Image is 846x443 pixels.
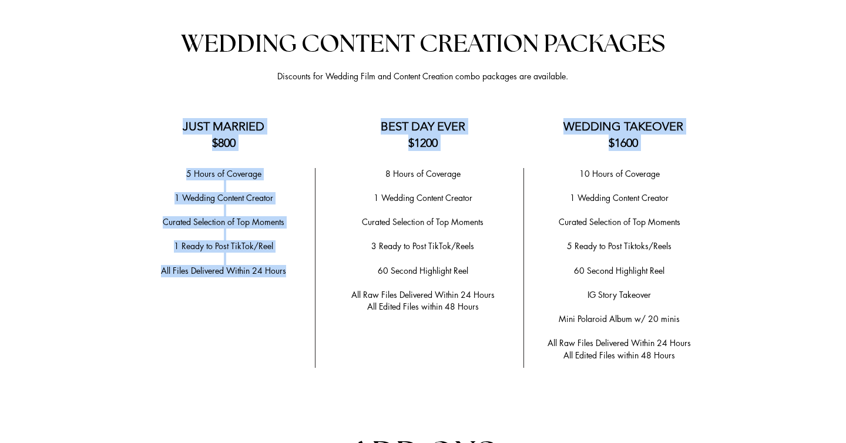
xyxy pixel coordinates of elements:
span: 1 Wedding Content Creator [374,192,472,203]
span: IG Story Takeover [587,289,651,300]
span: JUST MARRIED [183,119,264,133]
span: All Raw Files Delivered Within 24 Hours [351,289,495,300]
span: $800 [212,136,236,150]
span: 1 Ready to Post TikTok/Reel [174,240,273,251]
span: All Edited Files within 48 Hours [563,350,675,361]
span: 5 Hours of Coverage [186,168,261,179]
span: 1 Wedding Content Creator [174,192,273,203]
span: All Files Delivered Within 24 Hours [161,265,286,276]
span: 3 Ready to Post TikTok/Reels [371,240,474,251]
span: 5 Ready to Post Tiktoks/Reels [567,240,672,251]
span: WEDDING TAKEOVER $1600 [563,119,683,150]
span: 60 Second Highlight Reel [574,265,664,276]
span: Curated Selection of Top Moments [559,216,680,227]
span: BEST DAY EVER $1200 [381,119,465,150]
span: 8 Hours of Coverage [385,168,461,179]
span: WEDDING CONTENT CREATION PACKAGES [181,32,665,56]
span: 60 Second Highlight Reel [378,265,468,276]
span: Discounts for Wedding Film and Content Creation combo packages are available. [277,71,568,82]
span: ​Curated Selection of Top Moments [163,216,284,227]
span: 1 Wedding Content Creator [570,192,669,203]
span: All Edited Files within 48 Hours [367,301,479,312]
span: 10 Hours of Coverage [579,168,660,179]
span: Mini Polaroid Album w/ 20 minis [559,313,680,324]
span: ​Curated Selection of Top Moments [362,216,484,227]
span: All Raw Files Delivered Within 24 Hours [548,337,691,348]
